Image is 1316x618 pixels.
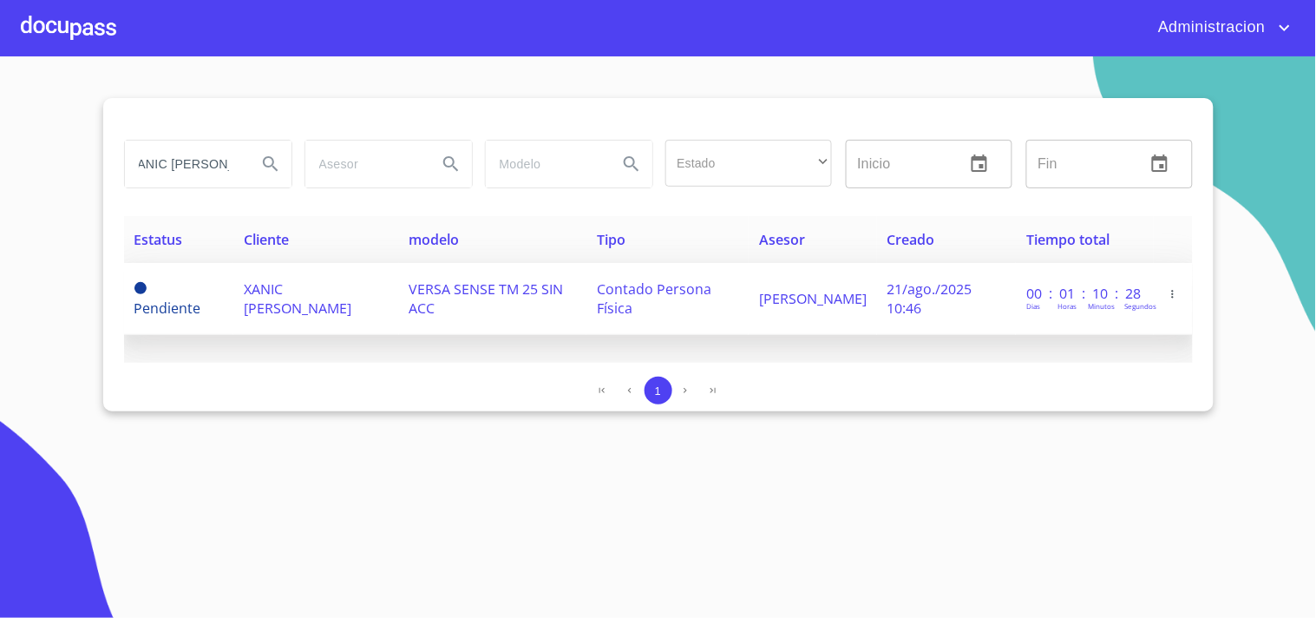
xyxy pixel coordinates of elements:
[759,230,805,249] span: Asesor
[244,230,289,249] span: Cliente
[655,385,661,398] span: 1
[597,230,625,249] span: Tipo
[1057,301,1077,311] p: Horas
[1088,301,1115,311] p: Minutos
[1026,301,1040,311] p: Dias
[611,143,652,185] button: Search
[134,230,183,249] span: Estatus
[1124,301,1156,311] p: Segundos
[125,141,243,187] input: search
[1145,14,1274,42] span: Administracion
[430,143,472,185] button: Search
[1026,230,1110,249] span: Tiempo total
[134,299,201,318] span: Pendiente
[486,141,604,187] input: search
[597,279,711,318] span: Contado Persona Física
[887,279,972,318] span: 21/ago./2025 10:46
[759,289,867,308] span: [PERSON_NAME]
[305,141,423,187] input: search
[409,230,460,249] span: modelo
[1145,14,1295,42] button: account of current user
[645,377,672,404] button: 1
[887,230,935,249] span: Creado
[250,143,291,185] button: Search
[1026,284,1143,303] p: 00 : 01 : 10 : 28
[665,140,832,187] div: ​
[134,282,147,294] span: Pendiente
[409,279,564,318] span: VERSA SENSE TM 25 SIN ACC
[244,279,351,318] span: XANIC [PERSON_NAME]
